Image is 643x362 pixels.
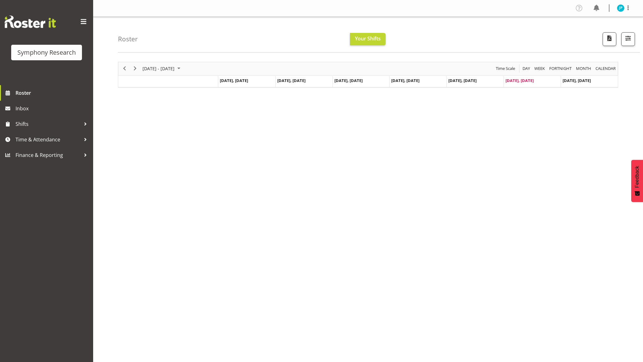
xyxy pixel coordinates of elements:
[549,65,572,72] span: Fortnight
[522,65,531,72] span: Day
[16,88,90,98] span: Roster
[603,32,616,46] button: Download a PDF of the roster according to the set date range.
[16,104,90,113] span: Inbox
[118,62,618,88] div: Timeline Week of August 23, 2025
[595,65,617,72] button: Month
[391,78,419,83] span: [DATE], [DATE]
[631,160,643,202] button: Feedback - Show survey
[548,65,573,72] button: Fortnight
[16,135,81,144] span: Time & Attendance
[17,48,76,57] div: Symphony Research
[120,65,129,72] button: Previous
[522,65,531,72] button: Timeline Day
[334,78,363,83] span: [DATE], [DATE]
[533,65,546,72] button: Timeline Week
[277,78,306,83] span: [DATE], [DATE]
[142,65,183,72] button: August 2025
[534,65,546,72] span: Week
[140,62,184,75] div: August 18 - 24, 2025
[220,78,248,83] span: [DATE], [DATE]
[131,65,139,72] button: Next
[118,35,138,43] h4: Roster
[575,65,592,72] span: Month
[119,62,130,75] div: previous period
[16,150,81,160] span: Finance & Reporting
[448,78,477,83] span: [DATE], [DATE]
[142,65,175,72] span: [DATE] - [DATE]
[130,62,140,75] div: next period
[495,65,516,72] button: Time Scale
[355,35,381,42] span: Your Shifts
[634,166,640,188] span: Feedback
[505,78,534,83] span: [DATE], [DATE]
[495,65,516,72] span: Time Scale
[617,4,624,12] img: jake-pringle11873.jpg
[575,65,592,72] button: Timeline Month
[563,78,591,83] span: [DATE], [DATE]
[595,65,616,72] span: calendar
[621,32,635,46] button: Filter Shifts
[350,33,386,45] button: Your Shifts
[16,119,81,129] span: Shifts
[5,16,56,28] img: Rosterit website logo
